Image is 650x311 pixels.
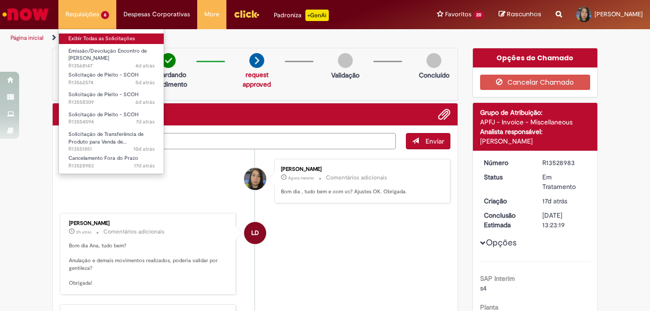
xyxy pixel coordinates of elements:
[59,129,164,150] a: Aberto R13551851 : Solicitação de Transferência de Produto para Venda de Funcionário
[69,242,228,287] p: Bom dia Ana, tudo bem? Anulação e demais movimentos realizados, poderia validar por gentileza? Ob...
[542,172,587,191] div: Em Tratamento
[134,162,155,169] time: 12/09/2025 17:57:30
[480,274,515,283] b: SAP Interim
[134,145,155,153] span: 10d atrás
[473,11,484,19] span: 20
[135,99,155,106] span: 6d atrás
[542,196,587,206] div: 12/09/2025 17:57:29
[123,10,190,19] span: Despesas Corporativas
[59,46,164,67] a: Aberto R13568147 : Emissão/Devolução Encontro de Contas Fornecedor
[477,158,536,167] dt: Número
[244,168,266,190] div: Ana Caroline Valcanaia
[136,118,155,125] span: 7d atrás
[68,47,147,62] span: Emissão/Devolução Encontro de [PERSON_NAME]
[251,222,259,244] span: LD
[338,53,353,68] img: img-circle-grey.png
[244,222,266,244] div: Larissa Davide
[477,172,536,182] dt: Status
[69,221,228,226] div: [PERSON_NAME]
[445,10,471,19] span: Favoritos
[542,197,567,205] span: 17d atrás
[76,229,91,235] time: 29/09/2025 08:37:09
[59,70,164,88] a: Aberto R13562574 : Solicitação de Pleito - SCOH
[234,7,259,21] img: click_logo_yellow_360x200.png
[58,29,164,174] ul: Requisições
[68,155,138,162] span: Cancelamento Fora do Prazo
[243,70,271,89] a: request approved
[68,145,155,153] span: R13551851
[66,10,99,19] span: Requisições
[438,108,450,121] button: Adicionar anexos
[326,174,387,182] small: Comentários adicionais
[480,75,591,90] button: Cancelar Chamado
[76,229,91,235] span: 2h atrás
[204,10,219,19] span: More
[477,196,536,206] dt: Criação
[134,162,155,169] span: 17d atrás
[68,131,144,145] span: Solicitação de Transferência de Produto para Venda de…
[135,79,155,86] time: 24/09/2025 11:36:31
[288,175,314,181] span: Agora mesmo
[419,70,449,80] p: Concluído
[134,145,155,153] time: 19/09/2025 17:07:59
[136,118,155,125] time: 22/09/2025 11:28:50
[480,284,487,292] span: s4
[11,34,44,42] a: Página inicial
[68,79,155,87] span: R13562574
[480,117,591,127] div: APFJ - Invoice - Miscellaneous
[331,70,359,80] p: Validação
[59,110,164,127] a: Aberto R13554594 : Solicitação de Pleito - SCOH
[542,211,587,230] div: [DATE] 13:23:19
[507,10,541,19] span: Rascunhos
[145,70,191,89] p: Aguardando atendimento
[59,153,164,171] a: Aberto R13528983 : Cancelamento Fora do Prazo
[68,99,155,106] span: R13558309
[406,133,450,149] button: Enviar
[542,197,567,205] time: 12/09/2025 17:57:29
[288,175,314,181] time: 29/09/2025 10:23:19
[68,111,138,118] span: Solicitação de Pleito - SCOH
[480,127,591,136] div: Analista responsável:
[305,10,329,21] p: +GenAi
[68,62,155,70] span: R13568147
[68,118,155,126] span: R13554594
[477,211,536,230] dt: Conclusão Estimada
[1,5,50,24] img: ServiceNow
[249,53,264,68] img: arrow-next.png
[135,99,155,106] time: 23/09/2025 10:54:18
[59,89,164,107] a: Aberto R13558309 : Solicitação de Pleito - SCOH
[473,48,598,67] div: Opções do Chamado
[68,162,155,170] span: R13528983
[135,62,155,69] span: 4d atrás
[281,188,440,196] p: Bom dia , tudo bem e com vc? Ajustes OK. Obrigada.
[274,10,329,21] div: Padroniza
[426,53,441,68] img: img-circle-grey.png
[542,158,587,167] div: R13528983
[281,167,440,172] div: [PERSON_NAME]
[60,133,396,149] textarea: Digite sua mensagem aqui...
[480,108,591,117] div: Grupo de Atribuição:
[101,11,109,19] span: 6
[594,10,643,18] span: [PERSON_NAME]
[135,79,155,86] span: 5d atrás
[499,10,541,19] a: Rascunhos
[68,91,138,98] span: Solicitação de Pleito - SCOH
[135,62,155,69] time: 25/09/2025 17:13:02
[59,33,164,44] a: Exibir Todas as Solicitações
[56,70,103,89] p: Aguardando Aprovação
[103,228,165,236] small: Comentários adicionais
[426,137,444,145] span: Enviar
[480,136,591,146] div: [PERSON_NAME]
[161,53,176,68] img: check-circle-green.png
[7,29,426,47] ul: Trilhas de página
[68,71,138,78] span: Solicitação de Pleito - SCOH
